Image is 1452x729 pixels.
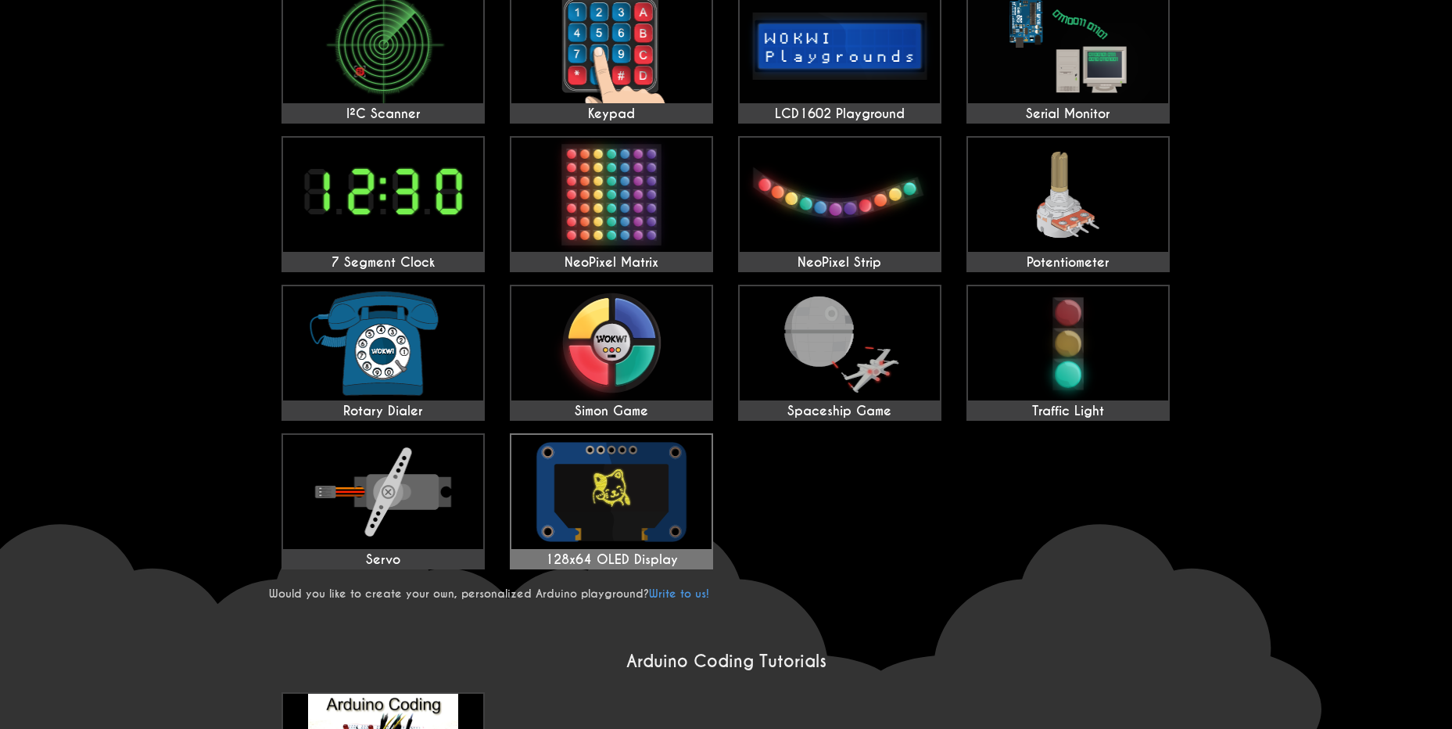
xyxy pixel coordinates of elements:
a: Traffic Light [966,285,1170,421]
a: NeoPixel Strip [738,136,941,272]
div: Keypad [511,106,712,122]
img: Servo [283,435,483,549]
img: 7 Segment Clock [283,138,483,252]
div: 128x64 OLED Display [511,552,712,568]
a: 7 Segment Clock [281,136,485,272]
div: I²C Scanner [283,106,483,122]
h2: Arduino Coding Tutorials [269,651,1184,672]
div: Spaceship Game [740,404,940,419]
a: Rotary Dialer [281,285,485,421]
img: Simon Game [511,286,712,400]
div: NeoPixel Strip [740,255,940,271]
img: Rotary Dialer [283,286,483,400]
a: Write to us! [649,587,709,601]
p: Would you like to create your own, personalized Arduino playground? [269,587,1184,601]
div: LCD1602 Playground [740,106,940,122]
img: NeoPixel Matrix [511,138,712,252]
div: NeoPixel Matrix [511,255,712,271]
img: 128x64 OLED Display [511,435,712,549]
a: 128x64 OLED Display [510,433,713,569]
a: NeoPixel Matrix [510,136,713,272]
div: Simon Game [511,404,712,419]
div: Traffic Light [968,404,1168,419]
div: Potentiometer [968,255,1168,271]
a: Servo [281,433,485,569]
a: Simon Game [510,285,713,421]
div: Serial Monitor [968,106,1168,122]
div: Rotary Dialer [283,404,483,419]
a: Potentiometer [966,136,1170,272]
img: Traffic Light [968,286,1168,400]
img: Spaceship Game [740,286,940,400]
img: Potentiometer [968,138,1168,252]
div: 7 Segment Clock [283,255,483,271]
div: Servo [283,552,483,568]
img: NeoPixel Strip [740,138,940,252]
a: Spaceship Game [738,285,941,421]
